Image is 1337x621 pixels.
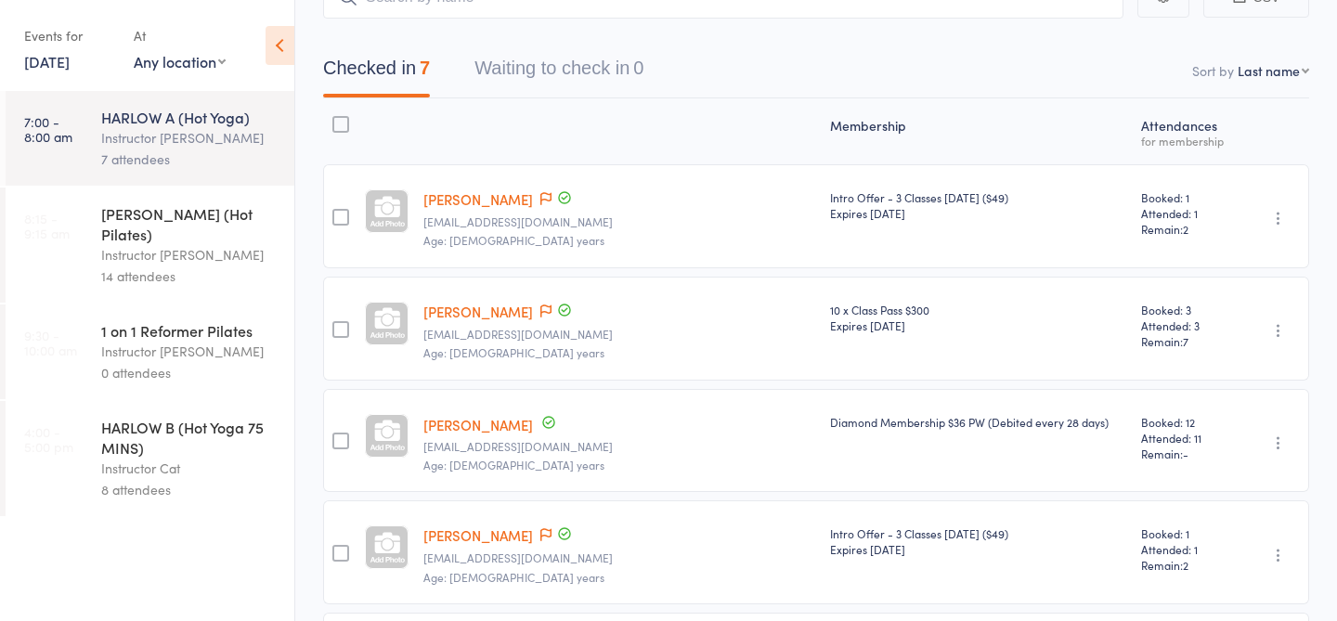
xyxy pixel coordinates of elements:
[423,215,814,228] small: contimarco1121@gmail.com
[101,265,279,287] div: 14 attendees
[633,58,643,78] div: 0
[423,569,604,585] span: Age: [DEMOGRAPHIC_DATA] years
[830,302,1126,333] div: 10 x Class Pass $300
[6,91,294,186] a: 7:00 -8:00 amHARLOW A (Hot Yoga)Instructor [PERSON_NAME]7 attendees
[423,189,533,209] a: [PERSON_NAME]
[134,51,226,71] div: Any location
[24,328,77,357] time: 9:30 - 10:00 am
[1238,61,1300,80] div: Last name
[423,344,604,360] span: Age: [DEMOGRAPHIC_DATA] years
[830,317,1126,333] div: Expires [DATE]
[420,58,430,78] div: 7
[830,189,1126,221] div: Intro Offer - 3 Classes [DATE] ($49)
[1141,317,1229,333] span: Attended: 3
[24,211,70,240] time: 8:15 - 9:15 am
[6,304,294,399] a: 9:30 -10:00 am1 on 1 Reformer PilatesInstructor [PERSON_NAME]0 attendees
[6,188,294,303] a: 8:15 -9:15 am[PERSON_NAME] (Hot Pilates)Instructor [PERSON_NAME]14 attendees
[423,525,533,545] a: [PERSON_NAME]
[101,417,279,458] div: HARLOW B (Hot Yoga 75 MINS)
[1192,61,1234,80] label: Sort by
[830,205,1126,221] div: Expires [DATE]
[24,424,73,454] time: 4:00 - 5:00 pm
[823,107,1134,156] div: Membership
[1141,189,1229,205] span: Booked: 1
[1141,414,1229,430] span: Booked: 12
[323,48,430,97] button: Checked in7
[1141,430,1229,446] span: Attended: 11
[830,525,1126,557] div: Intro Offer - 3 Classes [DATE] ($49)
[423,457,604,472] span: Age: [DEMOGRAPHIC_DATA] years
[1141,557,1229,573] span: Remain:
[101,203,279,244] div: [PERSON_NAME] (Hot Pilates)
[1141,221,1229,237] span: Remain:
[1183,333,1188,349] span: 7
[101,320,279,341] div: 1 on 1 Reformer Pilates
[134,20,226,51] div: At
[1141,333,1229,349] span: Remain:
[423,232,604,248] span: Age: [DEMOGRAPHIC_DATA] years
[101,244,279,265] div: Instructor [PERSON_NAME]
[1141,135,1229,147] div: for membership
[1141,446,1229,461] span: Remain:
[1183,221,1188,237] span: 2
[423,302,533,321] a: [PERSON_NAME]
[101,479,279,500] div: 8 attendees
[24,51,70,71] a: [DATE]
[423,415,533,434] a: [PERSON_NAME]
[423,328,814,341] small: aminerisi@yahoo.com
[1141,302,1229,317] span: Booked: 3
[101,149,279,170] div: 7 attendees
[1183,557,1188,573] span: 2
[24,20,115,51] div: Events for
[1141,541,1229,557] span: Attended: 1
[830,541,1126,557] div: Expires [DATE]
[1141,205,1229,221] span: Attended: 1
[101,127,279,149] div: Instructor [PERSON_NAME]
[830,414,1126,430] div: Diamond Membership $36 PW (Debited every 28 days)
[6,401,294,516] a: 4:00 -5:00 pmHARLOW B (Hot Yoga 75 MINS)Instructor Cat8 attendees
[474,48,643,97] button: Waiting to check in0
[101,107,279,127] div: HARLOW A (Hot Yoga)
[24,114,72,144] time: 7:00 - 8:00 am
[423,440,814,453] small: negar.fasihiani@gmail.com
[423,551,814,564] small: zanekennedy99@outlook.com
[1183,446,1188,461] span: -
[1134,107,1237,156] div: Atten­dances
[101,362,279,383] div: 0 attendees
[101,341,279,362] div: Instructor [PERSON_NAME]
[101,458,279,479] div: Instructor Cat
[1141,525,1229,541] span: Booked: 1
